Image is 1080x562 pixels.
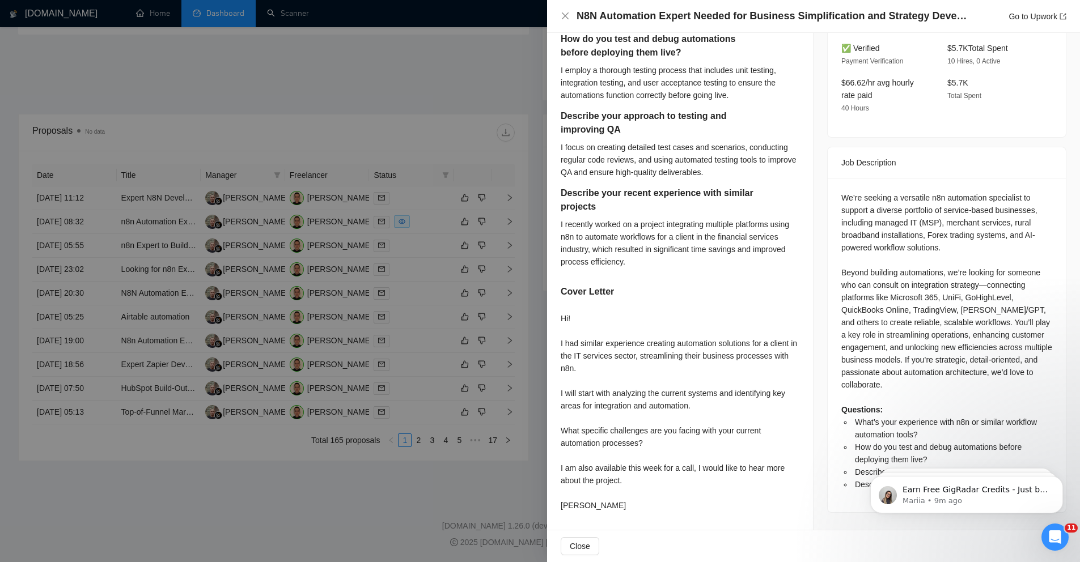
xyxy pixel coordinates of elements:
span: Close [570,540,590,552]
span: How do you test and debug automations before deploying them live? [855,442,1022,464]
span: export [1060,13,1066,20]
h5: Describe your approach to testing and improving QA [561,109,764,137]
iframe: Intercom live chat [1041,523,1069,551]
span: What’s your experience with n8n or similar workflow automation tools? [855,418,1037,439]
span: 10 Hires, 0 Active [947,57,1000,65]
button: Close [561,537,599,555]
span: Total Spent [947,92,981,100]
span: $66.62/hr avg hourly rate paid [841,78,914,100]
span: $5.7K Total Spent [947,44,1008,53]
span: ✅ Verified [841,44,880,53]
div: I employ a thorough testing process that includes unit testing, integration testing, and user acc... [561,64,799,101]
div: I recently worked on a project integrating multiple platforms using n8n to automate workflows for... [561,218,799,268]
span: Payment Verification [841,57,903,65]
h5: How do you test and debug automations before deploying them live? [561,32,764,59]
h5: Cover Letter [561,285,614,299]
span: $5.7K [947,78,968,87]
span: 11 [1065,523,1078,533]
div: Job Description [841,147,1052,178]
strong: Questions: [841,405,883,414]
iframe: To enrich screen reader interactions, please activate Accessibility in Grammarly extension settings [853,452,1080,531]
div: I focus on creating detailed test cases and scenarios, conducting regular code reviews, and using... [561,141,799,178]
a: Go to Upworkexport [1009,12,1066,21]
div: We’re seeking a versatile n8n automation specialist to support a diverse portfolio of service-bas... [841,191,1052,491]
span: 40 Hours [841,104,869,112]
h4: N8N Automation Expert Needed for Business Simplification and Strategy Development [577,9,968,23]
h5: Describe your recent experience with similar projects [561,186,764,214]
button: Close [561,11,570,21]
span: close [561,11,570,20]
div: Hi! I had similar experience creating automation solutions for a client in the IT services sector... [561,312,799,512]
